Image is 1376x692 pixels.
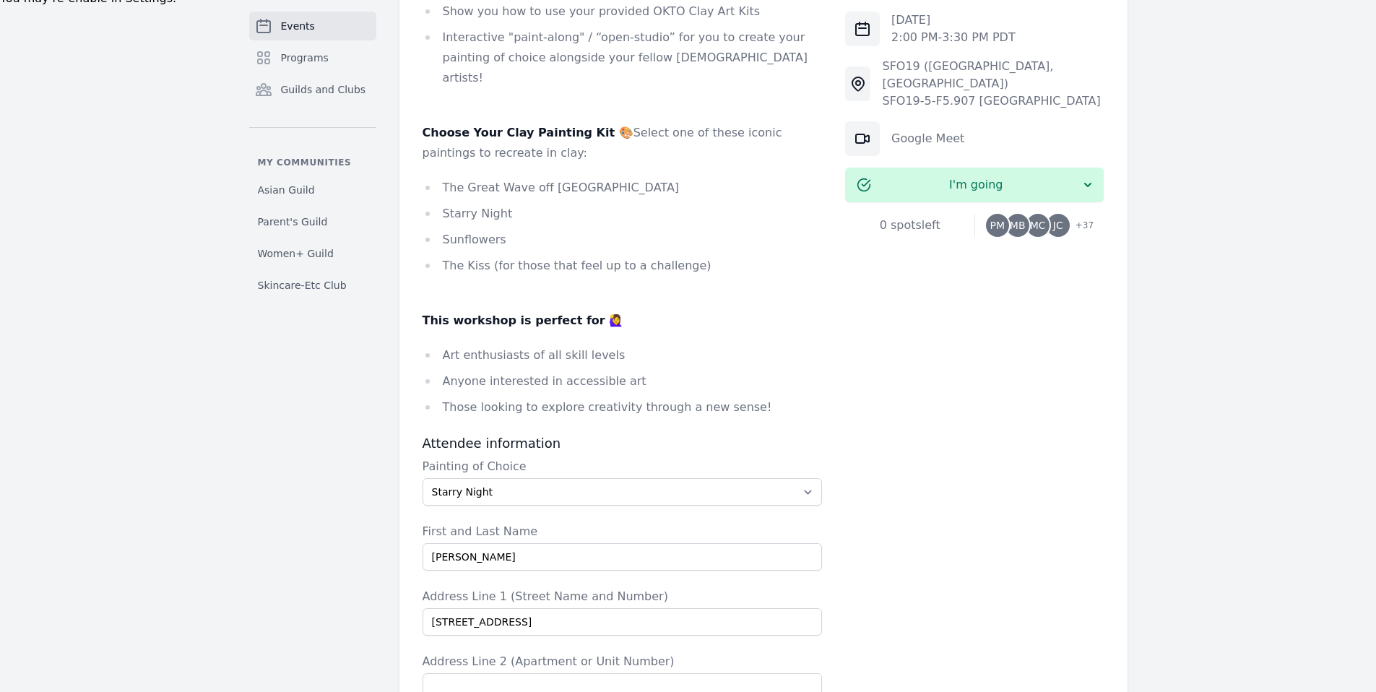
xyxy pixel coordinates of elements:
[845,168,1104,202] button: I'm going
[423,126,633,139] strong: Choose Your Clay Painting Kit 🎨
[423,230,823,250] li: Sunflowers
[990,220,1005,230] span: PM
[423,371,823,392] li: Anyone interested in accessible art
[423,345,823,366] li: Art enthusiasts of all skill levels
[249,12,376,40] a: Events
[845,217,974,234] div: 0 spots left
[249,241,376,267] a: Women+ Guild
[891,29,1016,46] p: 2:00 PM - 3:30 PM PDT
[249,12,376,298] nav: Sidebar
[281,19,315,33] span: Events
[423,256,823,276] li: The Kiss (for those that feel up to a challenge)
[423,178,823,198] li: The Great Wave off [GEOGRAPHIC_DATA]
[249,209,376,235] a: Parent's Guild
[258,246,334,261] span: Women+ Guild
[891,12,1016,29] p: [DATE]
[258,215,328,229] span: Parent's Guild
[423,313,624,327] strong: This workshop is perfect for 🙋‍♀️
[891,131,964,145] a: Google Meet
[423,653,823,670] label: Address Line 2 (Apartment or Unit Number)
[258,183,315,197] span: Asian Guild
[423,588,823,605] label: Address Line 1 (Street Name and Number)
[423,435,823,452] h3: Attendee information
[423,123,823,163] p: Select one of these iconic paintings to recreate in clay:
[249,43,376,72] a: Programs
[423,458,823,475] label: Painting of Choice
[249,177,376,203] a: Asian Guild
[249,75,376,104] a: Guilds and Clubs
[882,58,1104,92] div: SFO19 ([GEOGRAPHIC_DATA], [GEOGRAPHIC_DATA])
[423,523,823,540] label: First and Last Name
[258,278,347,293] span: Skincare-Etc Club
[871,176,1081,194] span: I'm going
[1010,220,1026,230] span: MB
[423,204,823,224] li: Starry Night
[423,397,823,418] li: Those looking to explore creativity through a new sense!
[1030,220,1046,230] span: MC
[249,157,376,168] p: My communities
[423,1,823,22] li: Show you how to use your provided OKTO Clay Art Kits
[1053,220,1063,230] span: JC
[281,82,366,97] span: Guilds and Clubs
[882,92,1104,110] div: SFO19-5-F5.907 [GEOGRAPHIC_DATA]
[423,27,823,88] li: Interactive "paint-along" / “open-studio” for you to create your painting of choice alongside you...
[1067,217,1094,237] span: + 37
[249,272,376,298] a: Skincare-Etc Club
[281,51,329,65] span: Programs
